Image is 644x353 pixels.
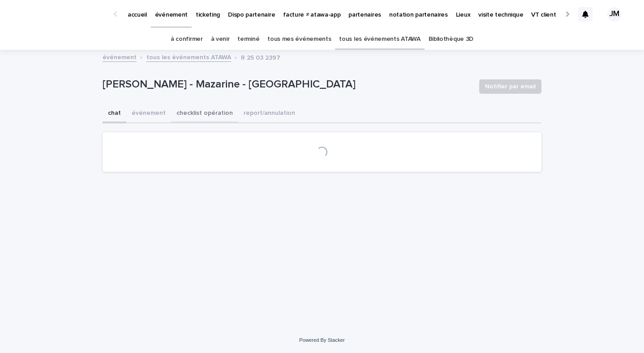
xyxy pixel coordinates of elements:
[299,337,344,343] a: Powered By Stacker
[171,29,203,50] a: à confirmer
[146,52,231,62] a: tous les événements ATAWA
[485,82,536,91] span: Notifier par email
[607,7,622,22] div: JM
[479,79,541,94] button: Notifier par email
[238,105,301,123] button: report/annulation
[171,105,238,123] button: checklist opération
[429,29,473,50] a: Bibliothèque 3D
[103,78,472,91] p: [PERSON_NAME] - Mazarine - [GEOGRAPHIC_DATA]
[126,105,171,123] button: événement
[211,29,230,50] a: à venir
[241,52,280,62] p: R 25 03 2397
[103,52,137,62] a: événement
[267,29,331,50] a: tous mes événements
[103,105,126,123] button: chat
[339,29,420,50] a: tous les événements ATAWA
[18,5,105,23] img: Ls34BcGeRexTGTNfXpUC
[237,29,259,50] a: terminé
